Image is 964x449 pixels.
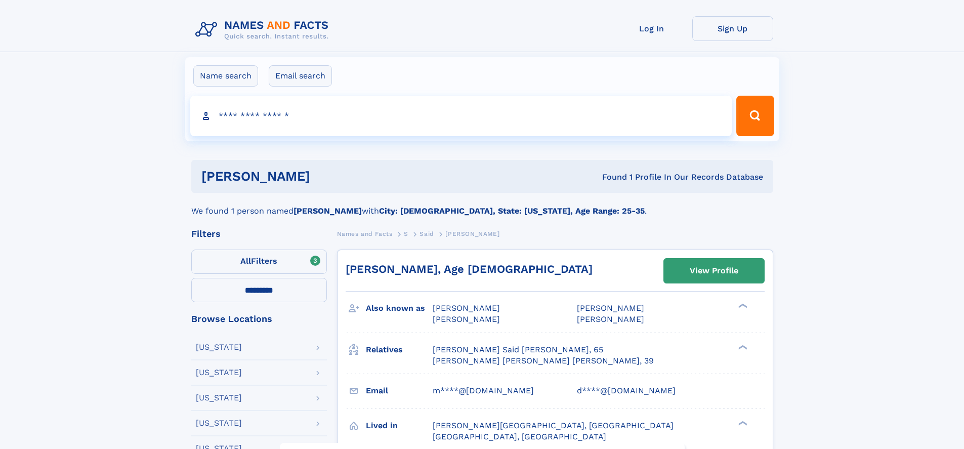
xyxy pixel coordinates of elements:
span: [PERSON_NAME] [577,303,644,313]
label: Email search [269,65,332,87]
h3: Lived in [366,417,433,434]
a: [PERSON_NAME] Said [PERSON_NAME], 65 [433,344,603,355]
button: Search Button [736,96,774,136]
div: Found 1 Profile In Our Records Database [456,172,763,183]
span: Said [420,230,434,237]
label: Name search [193,65,258,87]
a: View Profile [664,259,764,283]
label: Filters [191,250,327,274]
img: Logo Names and Facts [191,16,337,44]
a: Said [420,227,434,240]
span: [PERSON_NAME] [433,303,500,313]
a: [PERSON_NAME], Age [DEMOGRAPHIC_DATA] [346,263,593,275]
a: S [404,227,408,240]
div: [US_STATE] [196,419,242,427]
div: ❯ [736,420,748,426]
b: City: [DEMOGRAPHIC_DATA], State: [US_STATE], Age Range: 25-35 [379,206,645,216]
h3: Also known as [366,300,433,317]
span: [PERSON_NAME] [445,230,499,237]
a: Sign Up [692,16,773,41]
a: [PERSON_NAME] [PERSON_NAME] [PERSON_NAME], 39 [433,355,654,366]
div: [US_STATE] [196,369,242,377]
h3: Email [366,382,433,399]
h1: [PERSON_NAME] [201,170,456,183]
div: We found 1 person named with . [191,193,773,217]
span: [PERSON_NAME][GEOGRAPHIC_DATA], [GEOGRAPHIC_DATA] [433,421,674,430]
div: ❯ [736,303,748,309]
div: [US_STATE] [196,343,242,351]
h3: Relatives [366,341,433,358]
div: Browse Locations [191,314,327,323]
b: [PERSON_NAME] [294,206,362,216]
a: Log In [611,16,692,41]
input: search input [190,96,732,136]
div: Filters [191,229,327,238]
div: View Profile [690,259,738,282]
span: [PERSON_NAME] [433,314,500,324]
span: [GEOGRAPHIC_DATA], [GEOGRAPHIC_DATA] [433,432,606,441]
span: [PERSON_NAME] [577,314,644,324]
span: S [404,230,408,237]
div: [US_STATE] [196,394,242,402]
a: Names and Facts [337,227,393,240]
div: ❯ [736,344,748,350]
span: All [240,256,251,266]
